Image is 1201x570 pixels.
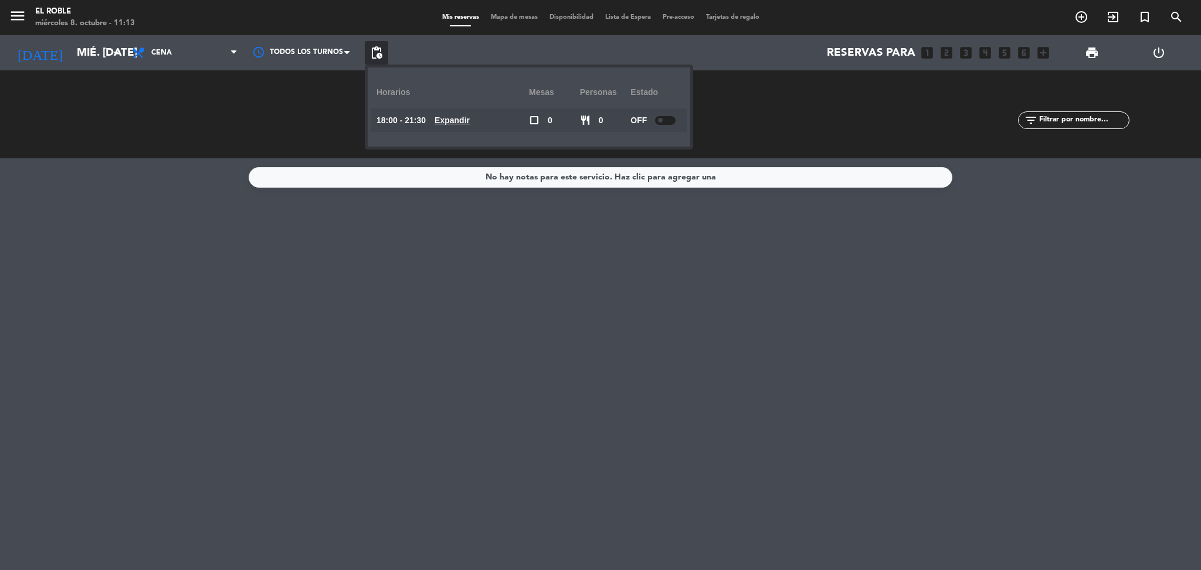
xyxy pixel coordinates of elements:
[939,45,954,60] i: looks_two
[548,114,552,127] span: 0
[529,76,580,108] div: Mesas
[1138,10,1152,24] i: turned_in_not
[35,18,135,29] div: miércoles 8. octubre - 11:13
[978,45,993,60] i: looks_4
[1038,114,1129,127] input: Filtrar por nombre...
[151,49,172,57] span: Cena
[827,46,915,59] span: Reservas para
[1152,46,1166,60] i: power_settings_new
[35,6,135,18] div: El Roble
[1024,113,1038,127] i: filter_list
[700,14,765,21] span: Tarjetas de regalo
[1016,45,1032,60] i: looks_6
[630,76,681,108] div: Estado
[436,14,485,21] span: Mis reservas
[657,14,700,21] span: Pre-acceso
[580,76,631,108] div: personas
[599,14,657,21] span: Lista de Espera
[376,76,529,108] div: Horarios
[599,114,603,127] span: 0
[1085,46,1099,60] span: print
[544,14,599,21] span: Disponibilidad
[920,45,935,60] i: looks_one
[630,114,647,127] span: OFF
[1106,10,1120,24] i: exit_to_app
[580,115,591,125] span: restaurant
[958,45,973,60] i: looks_3
[1036,45,1051,60] i: add_box
[1169,10,1183,24] i: search
[9,7,26,29] button: menu
[529,115,540,125] span: check_box_outline_blank
[997,45,1012,60] i: looks_5
[376,114,426,127] span: 18:00 - 21:30
[1074,10,1088,24] i: add_circle_outline
[9,40,71,66] i: [DATE]
[485,14,544,21] span: Mapa de mesas
[109,46,123,60] i: arrow_drop_down
[1125,35,1192,70] div: LOG OUT
[435,116,470,125] u: Expandir
[486,171,716,184] div: No hay notas para este servicio. Haz clic para agregar una
[369,46,384,60] span: pending_actions
[9,7,26,25] i: menu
